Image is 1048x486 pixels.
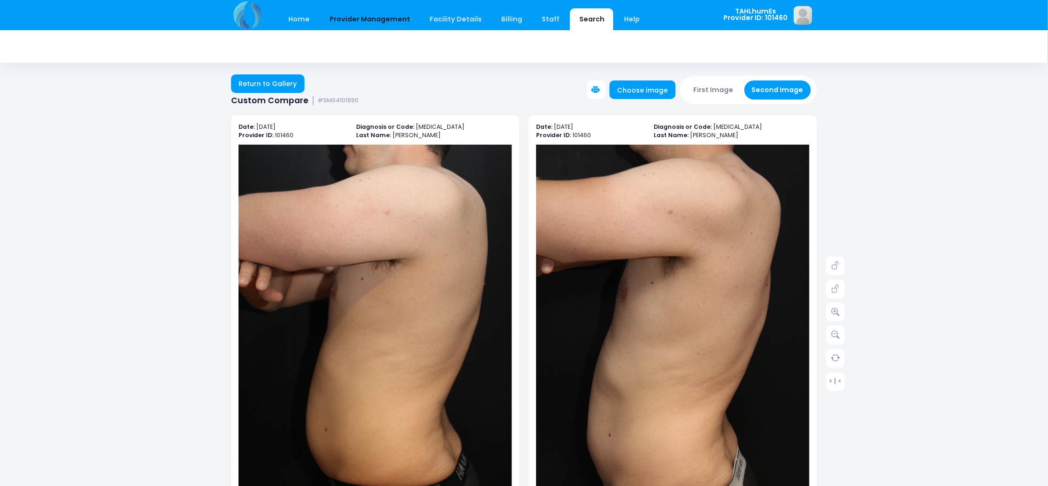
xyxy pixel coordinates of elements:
[320,8,419,30] a: Provider Management
[239,123,255,131] b: Date:
[239,123,347,132] p: [DATE]
[654,123,809,132] p: [MEDICAL_DATA]
[356,131,391,139] b: Last Name:
[356,131,512,140] p: [PERSON_NAME]
[231,74,305,93] a: Return to Gallery
[279,8,319,30] a: Home
[421,8,491,30] a: Facility Details
[654,123,712,131] b: Diagnosis or Code:
[356,123,414,131] b: Diagnosis or Code:
[570,8,613,30] a: Search
[492,8,531,30] a: Billing
[536,123,645,132] p: [DATE]
[533,8,569,30] a: Staff
[239,131,273,139] b: Provider ID:
[231,96,308,106] span: Custom Compare
[356,123,512,132] p: [MEDICAL_DATA]
[723,8,788,21] span: TAHLhumEs Provider ID: 101460
[826,372,845,391] a: > | <
[654,131,689,139] b: Last Name:
[239,131,347,140] p: 101460
[794,6,812,25] img: image
[744,80,811,100] button: Second Image
[318,97,359,104] small: #SM04101990
[536,131,645,140] p: 101460
[610,80,676,99] a: Choose image
[686,80,742,100] button: First Image
[536,123,552,131] b: Date:
[536,131,571,139] b: Provider ID:
[615,8,649,30] a: Help
[654,131,809,140] p: [PERSON_NAME]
